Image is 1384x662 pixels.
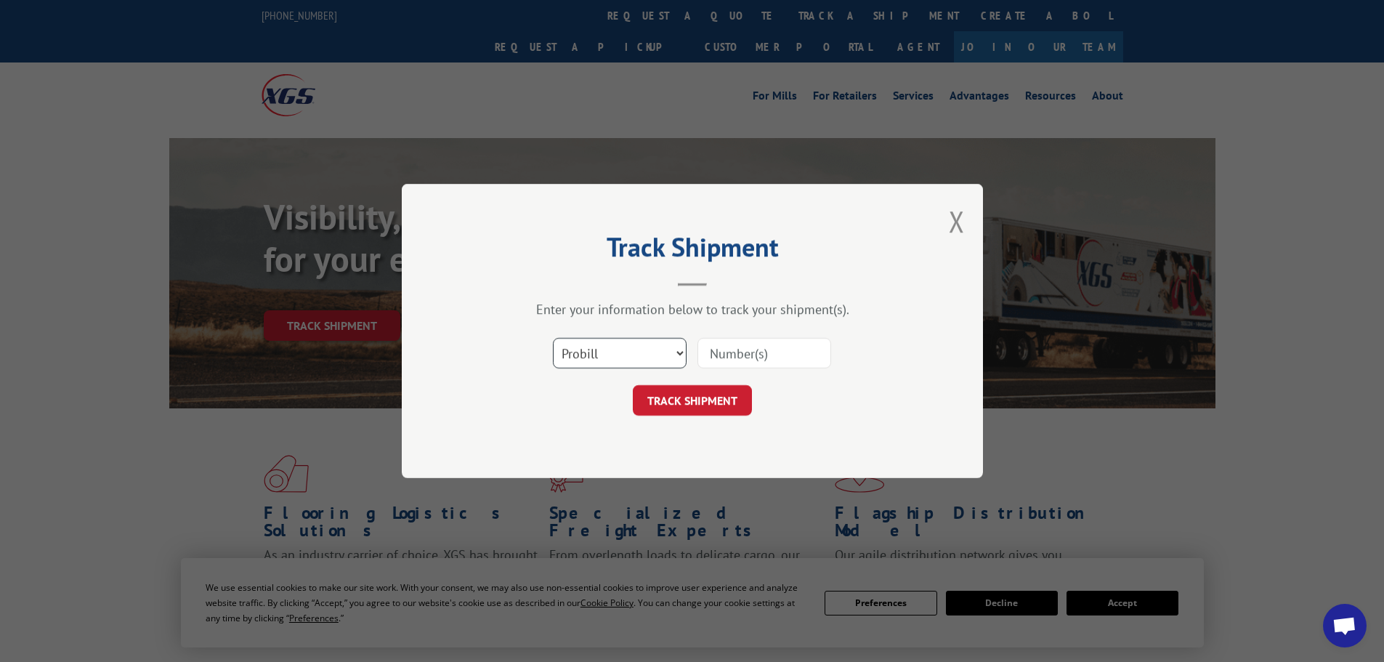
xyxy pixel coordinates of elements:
[949,202,965,241] button: Close modal
[474,301,910,318] div: Enter your information below to track your shipment(s).
[633,385,752,416] button: TRACK SHIPMENT
[474,237,910,265] h2: Track Shipment
[697,338,831,368] input: Number(s)
[1323,604,1367,647] div: Open chat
